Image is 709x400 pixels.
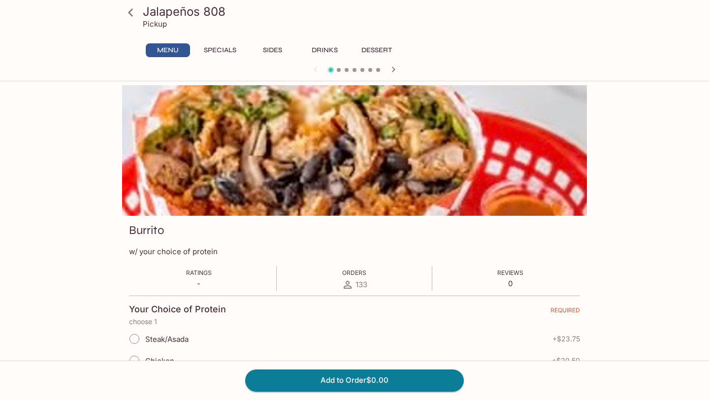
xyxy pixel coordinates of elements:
span: + $20.50 [552,357,580,365]
span: + $23.75 [552,335,580,343]
h3: Burrito [129,223,164,238]
span: Ratings [186,269,212,276]
span: REQUIRED [550,306,580,318]
h3: Jalapeños 808 [143,4,583,19]
p: w/ your choice of protein [129,247,580,256]
span: Steak/Asada [145,334,189,344]
button: Add to Order$0.00 [245,369,464,391]
button: Menu [146,43,190,57]
h4: Your Choice of Protein [129,304,226,315]
p: Pickup [143,19,167,29]
button: Specials [198,43,242,57]
button: Drinks [302,43,347,57]
p: 0 [497,279,523,288]
span: Orders [342,269,366,276]
span: Chicken [145,356,174,366]
button: Dessert [354,43,399,57]
p: - [186,279,212,288]
div: Burrito [122,85,587,216]
button: Sides [250,43,294,57]
span: 133 [355,280,367,289]
p: choose 1 [129,318,580,326]
span: Reviews [497,269,523,276]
